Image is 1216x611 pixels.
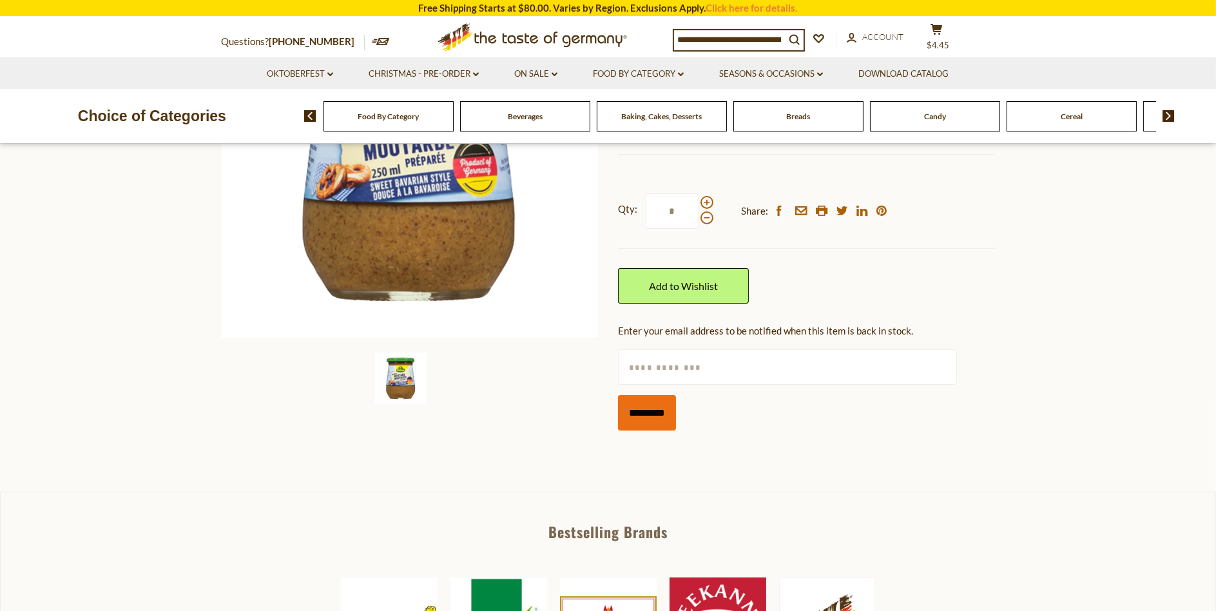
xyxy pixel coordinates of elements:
[863,32,904,42] span: Account
[1163,110,1175,122] img: next arrow
[927,40,949,50] span: $4.45
[847,30,904,44] a: Account
[618,201,637,217] strong: Qty:
[222,34,365,50] p: Questions?
[1061,112,1083,121] a: Cereal
[924,112,946,121] a: Candy
[508,112,543,121] a: Beverages
[858,67,949,81] a: Download Catalog
[719,67,823,81] a: Seasons & Occasions
[1,525,1215,539] div: Bestselling Brands
[358,112,419,121] a: Food By Category
[369,67,479,81] a: Christmas - PRE-ORDER
[786,112,810,121] a: Breads
[593,67,684,81] a: Food By Category
[741,203,768,219] span: Share:
[618,268,749,304] a: Add to Wishlist
[514,67,557,81] a: On Sale
[375,353,427,404] img: Kuehne Bavarian-Style Sweet Mustard
[269,35,355,47] a: [PHONE_NUMBER]
[267,67,333,81] a: Oktoberfest
[646,193,699,229] input: Qty:
[918,23,956,55] button: $4.45
[621,112,702,121] a: Baking, Cakes, Desserts
[706,2,798,14] a: Click here for details.
[618,323,995,339] div: Enter your email address to be notified when this item is back in stock.
[304,110,316,122] img: previous arrow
